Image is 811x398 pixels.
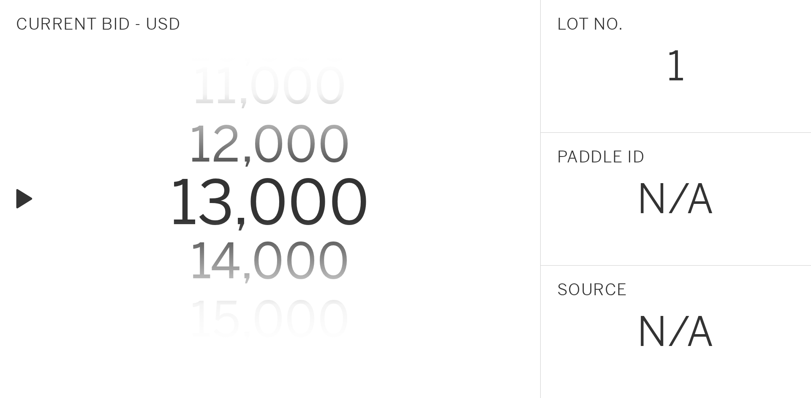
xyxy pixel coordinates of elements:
div: N/A [637,179,715,220]
div: N/A [637,312,715,352]
div: PADDLE ID [557,149,645,165]
div: SOURCE [557,282,627,298]
div: LOT NO. [557,16,623,32]
div: 1 [667,46,685,87]
div: Current Bid - USD [16,16,181,32]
